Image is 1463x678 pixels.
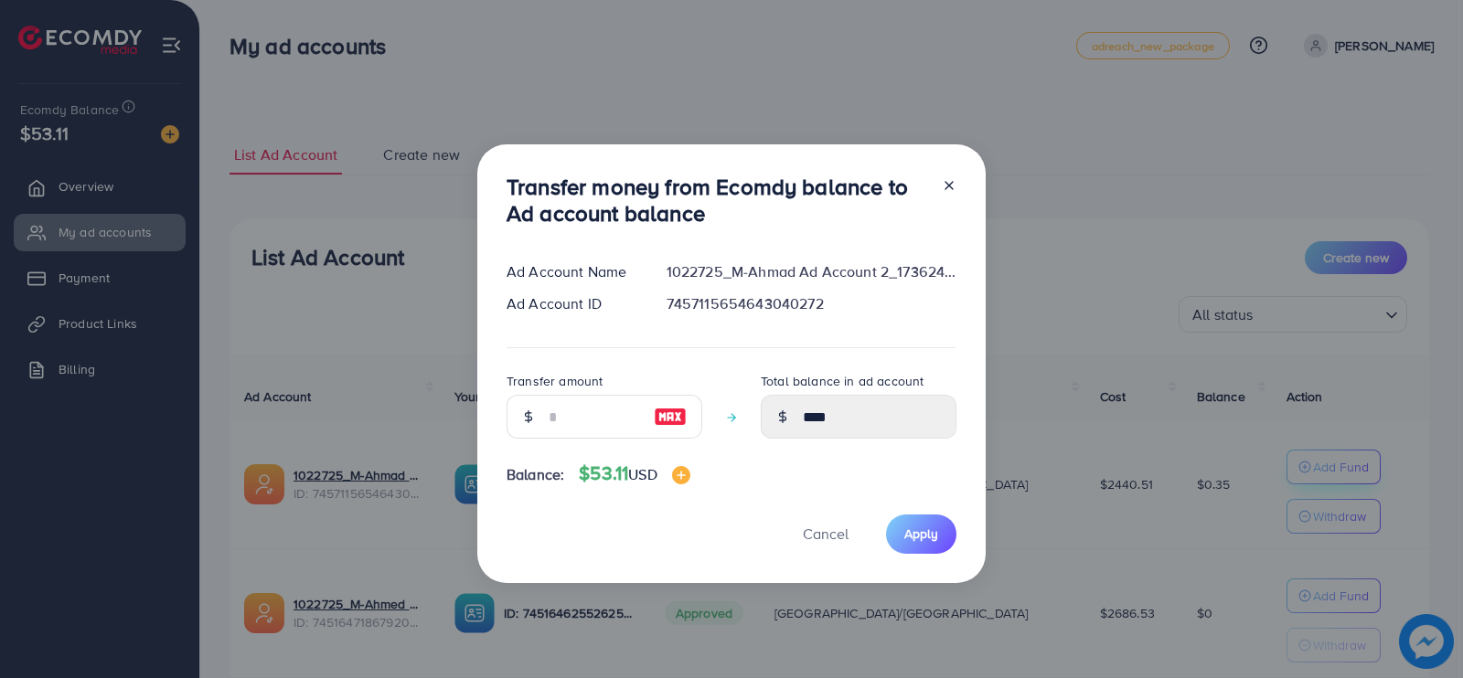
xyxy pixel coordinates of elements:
[672,466,690,484] img: image
[904,524,938,543] span: Apply
[507,464,564,485] span: Balance:
[761,372,924,390] label: Total balance in ad account
[492,293,652,314] div: Ad Account ID
[803,524,849,544] span: Cancel
[652,261,971,282] div: 1022725_M-Ahmad Ad Account 2_1736245040763
[507,372,603,390] label: Transfer amount
[652,293,971,314] div: 7457115654643040272
[507,174,927,227] h3: Transfer money from Ecomdy balance to Ad account balance
[886,514,956,554] button: Apply
[492,261,652,282] div: Ad Account Name
[780,514,871,554] button: Cancel
[628,464,657,484] span: USD
[579,462,689,485] h4: $53.11
[654,406,687,428] img: image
